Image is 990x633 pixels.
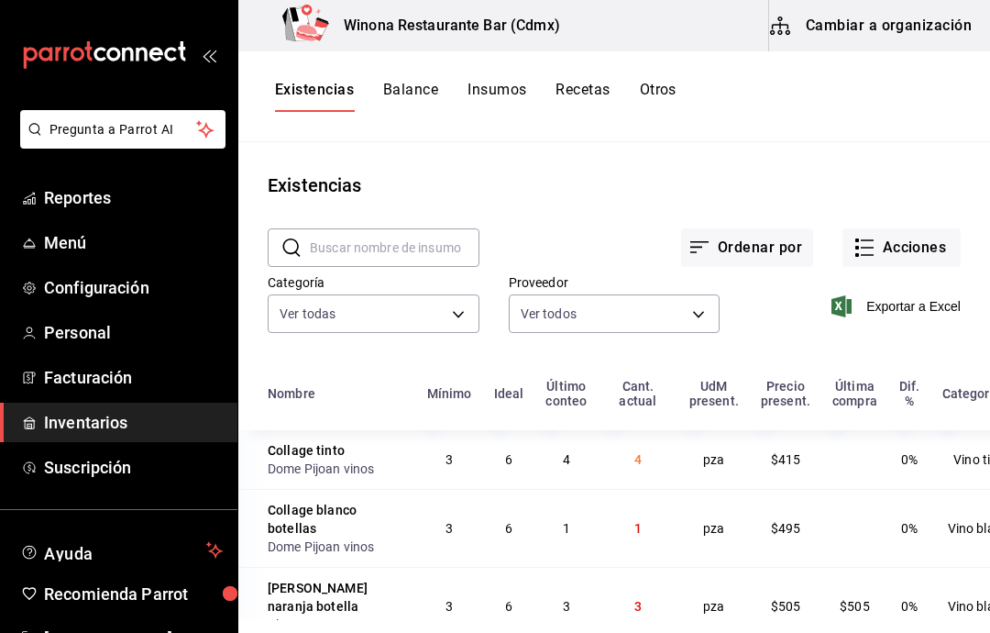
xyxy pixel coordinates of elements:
span: 0% [901,599,918,614]
span: Configuración [44,275,223,300]
span: 4 [634,452,642,467]
span: 3 [563,599,570,614]
td: pza [678,489,750,567]
button: Acciones [842,228,961,267]
button: Insumos [467,81,526,112]
div: Dome Pijoan vinos [268,538,405,556]
span: Inventarios [44,410,223,435]
div: Collage blanco botellas [268,501,405,538]
td: pza [678,430,750,489]
span: 0% [901,521,918,536]
span: $505 [771,599,801,614]
button: Recetas [555,81,610,112]
span: Personal [44,320,223,345]
span: $495 [771,521,801,536]
div: Ideal [494,386,524,401]
span: Ver todas [280,305,335,323]
div: Nombre [268,386,315,401]
button: Existencias [275,81,354,112]
button: open_drawer_menu [202,48,216,62]
div: Cant. actual [609,379,666,408]
span: Pregunta a Parrot AI [49,120,197,139]
span: $505 [840,599,870,614]
div: Último conteo [545,379,587,408]
span: 4 [563,452,570,467]
span: 1 [634,521,642,536]
div: [PERSON_NAME] naranja botella [268,579,405,616]
a: Pregunta a Parrot AI [13,133,225,152]
div: UdM present. [689,379,739,408]
input: Buscar nombre de insumo [310,229,479,266]
span: Reportes [44,185,223,210]
button: Balance [383,81,438,112]
div: Collage tinto [268,441,345,460]
div: Mínimo [427,386,472,401]
span: 3 [445,599,453,614]
button: Ordenar por [681,228,813,267]
div: Precio present. [761,379,810,408]
label: Categoría [268,276,479,289]
span: 3 [445,452,453,467]
span: Recomienda Parrot [44,582,223,606]
span: Ver todos [521,305,577,323]
span: 0% [901,452,918,467]
span: Ayuda [44,539,199,561]
button: Exportar a Excel [835,295,961,317]
span: Facturación [44,365,223,390]
label: Proveedor [509,276,720,289]
div: Existencias [268,172,361,199]
span: Suscripción [44,455,223,480]
h3: Winona Restaurante Bar (Cdmx) [329,15,560,37]
div: Dome Pijoan vinos [268,460,405,478]
button: Otros [640,81,676,112]
div: navigation tabs [275,81,676,112]
span: 6 [505,521,512,536]
div: Dif. % [899,379,920,408]
span: 6 [505,599,512,614]
span: 3 [634,599,642,614]
button: Pregunta a Parrot AI [20,110,225,149]
span: $415 [771,452,801,467]
span: 3 [445,521,453,536]
span: Menú [44,230,223,255]
span: 1 [563,521,570,536]
span: 6 [505,452,512,467]
div: Última compra [832,379,877,408]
